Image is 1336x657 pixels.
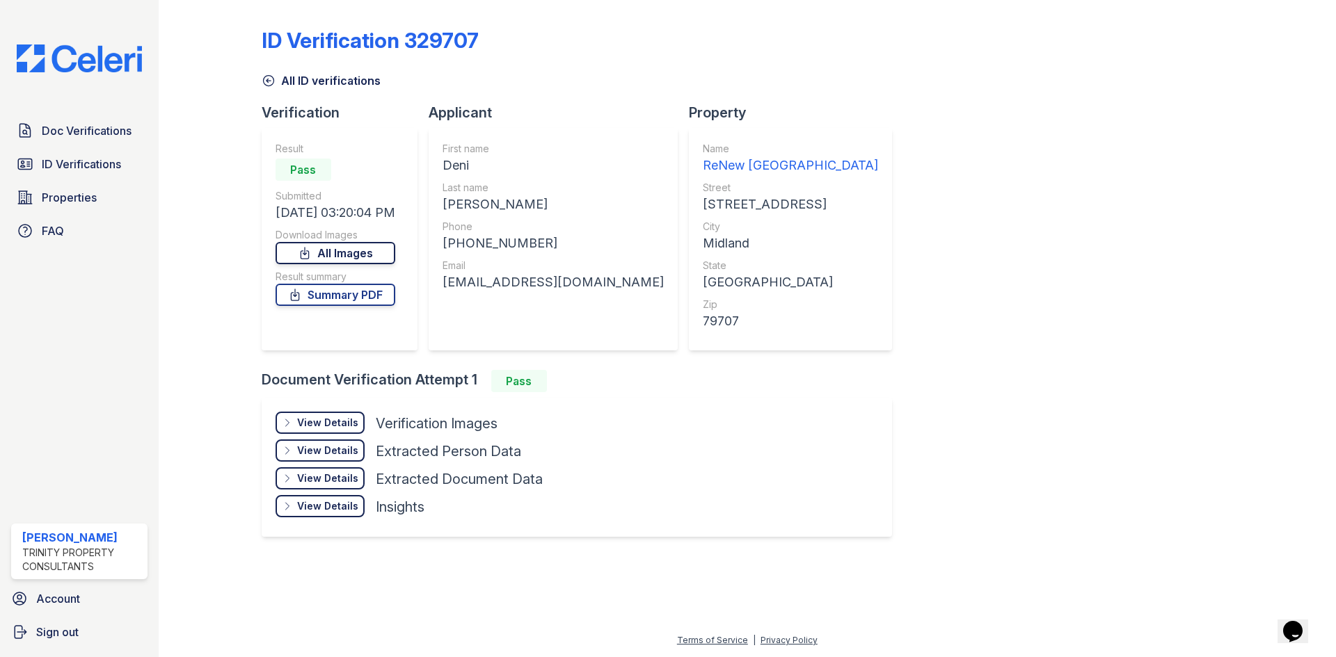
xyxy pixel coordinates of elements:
div: Download Images [276,228,395,242]
a: Sign out [6,618,153,646]
div: Result summary [276,270,395,284]
div: [PERSON_NAME] [22,529,142,546]
div: Verification Images [376,414,498,433]
div: View Details [297,444,358,457]
a: Account [6,585,153,613]
div: City [703,220,878,234]
span: Properties [42,189,97,206]
div: Submitted [276,189,395,203]
div: Last name [443,181,664,195]
div: [PHONE_NUMBER] [443,234,664,253]
div: 79707 [703,311,878,331]
span: Doc Verifications [42,122,132,139]
div: State [703,259,878,273]
div: Pass [491,370,547,392]
a: Properties [11,184,148,211]
a: Summary PDF [276,284,395,306]
div: First name [443,142,664,156]
div: [EMAIL_ADDRESS][DOMAIN_NAME] [443,273,664,292]
span: Sign out [36,624,79,640]
div: [GEOGRAPHIC_DATA] [703,273,878,292]
div: [PERSON_NAME] [443,195,664,214]
div: Email [443,259,664,273]
a: FAQ [11,217,148,245]
div: Document Verification Attempt 1 [262,370,903,392]
div: Name [703,142,878,156]
div: Phone [443,220,664,234]
img: CE_Logo_Blue-a8612792a0a2168367f1c8372b55b34899dd931a85d93a1a3d3e32e68fde9ad4.png [6,44,153,72]
div: Property [689,103,903,122]
div: Result [276,142,395,156]
div: ID Verification 329707 [262,28,479,53]
div: Insights [376,497,424,517]
div: View Details [297,499,358,513]
span: FAQ [42,222,64,239]
div: | [753,635,756,645]
div: ReNew [GEOGRAPHIC_DATA] [703,156,878,175]
a: Name ReNew [GEOGRAPHIC_DATA] [703,142,878,175]
a: Privacy Policy [761,635,818,645]
iframe: chat widget [1278,601,1322,643]
div: Deni [443,156,664,175]
div: Street [703,181,878,195]
div: Midland [703,234,878,253]
span: ID Verifications [42,156,121,172]
div: Zip [703,298,878,311]
div: [STREET_ADDRESS] [703,195,878,214]
a: ID Verifications [11,150,148,178]
div: Applicant [429,103,689,122]
div: View Details [297,416,358,430]
span: Account [36,590,80,607]
a: Terms of Service [677,635,748,645]
div: Verification [262,103,429,122]
a: Doc Verifications [11,117,148,145]
a: All Images [276,242,395,264]
div: [DATE] 03:20:04 PM [276,203,395,222]
div: Trinity Property Consultants [22,546,142,574]
div: Extracted Person Data [376,441,521,461]
div: Extracted Document Data [376,469,543,489]
div: View Details [297,471,358,485]
a: All ID verifications [262,72,381,89]
div: Pass [276,159,331,181]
